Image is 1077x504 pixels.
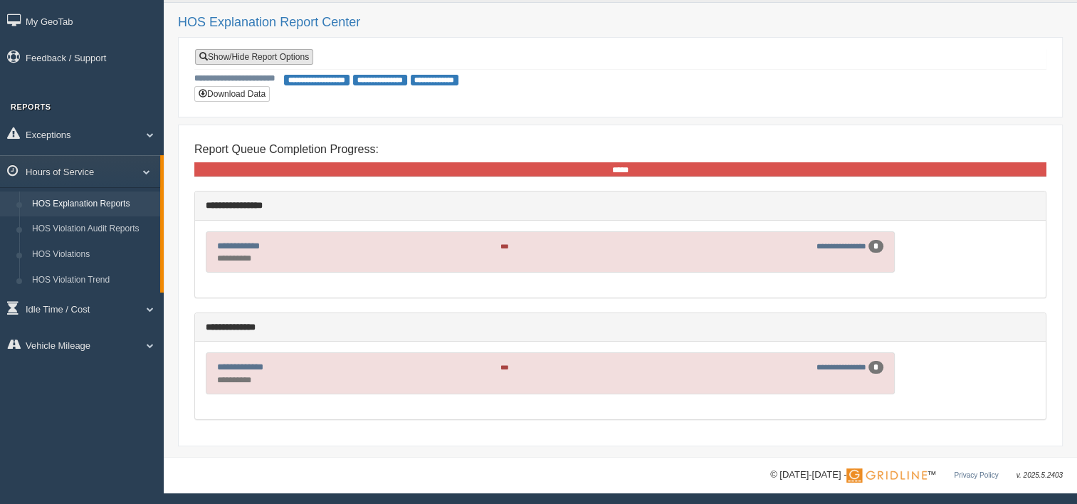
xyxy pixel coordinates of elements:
a: Show/Hide Report Options [195,49,313,65]
a: Privacy Policy [954,471,998,479]
span: v. 2025.5.2403 [1016,471,1063,479]
h2: HOS Explanation Report Center [178,16,1063,30]
div: © [DATE]-[DATE] - ™ [770,468,1063,483]
a: HOS Explanation Reports [26,191,160,217]
button: Download Data [194,86,270,102]
img: Gridline [846,468,927,483]
a: HOS Violation Audit Reports [26,216,160,242]
a: HOS Violation Trend [26,268,160,293]
h4: Report Queue Completion Progress: [194,143,1046,156]
a: HOS Violations [26,242,160,268]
